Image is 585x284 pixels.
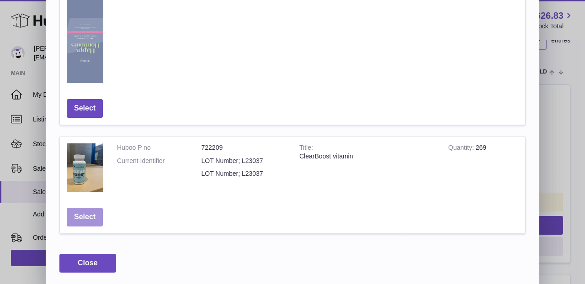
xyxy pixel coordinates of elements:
button: Close [59,254,116,273]
strong: Title [299,144,313,153]
img: ClearBoost vitamin [67,143,103,192]
dt: Huboo P no [117,143,202,152]
button: Select [67,99,103,118]
dd: 722209 [202,143,286,152]
strong: Quantity [448,144,476,153]
dd: LOT Number; L23037 [202,169,286,178]
dd: LOT Number; L23037 [202,157,286,165]
td: 269 [441,137,525,201]
dt: Current Identifier [117,157,202,165]
button: Select [67,208,103,226]
div: ClearBoost vitamin [299,152,435,161]
span: Close [78,259,98,267]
